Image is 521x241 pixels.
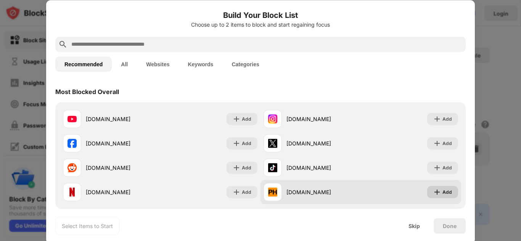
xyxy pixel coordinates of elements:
[442,164,452,171] div: Add
[286,139,361,147] div: [DOMAIN_NAME]
[268,139,277,148] img: favicons
[112,56,137,72] button: All
[137,56,178,72] button: Websites
[68,163,77,172] img: favicons
[442,188,452,196] div: Add
[55,9,466,21] h6: Build Your Block List
[62,222,113,230] div: Select Items to Start
[86,164,160,172] div: [DOMAIN_NAME]
[268,163,277,172] img: favicons
[68,114,77,123] img: favicons
[268,114,277,123] img: favicons
[442,139,452,147] div: Add
[408,223,420,229] div: Skip
[55,21,466,27] div: Choose up to 2 items to block and start regaining focus
[178,56,222,72] button: Keywords
[442,115,452,123] div: Add
[443,223,457,229] div: Done
[268,187,277,196] img: favicons
[86,115,160,123] div: [DOMAIN_NAME]
[86,139,160,147] div: [DOMAIN_NAME]
[55,88,119,95] div: Most Blocked Overall
[242,139,251,147] div: Add
[222,56,268,72] button: Categories
[286,188,361,196] div: [DOMAIN_NAME]
[242,188,251,196] div: Add
[58,40,68,49] img: search.svg
[242,164,251,171] div: Add
[286,115,361,123] div: [DOMAIN_NAME]
[55,56,112,72] button: Recommended
[86,188,160,196] div: [DOMAIN_NAME]
[68,139,77,148] img: favicons
[68,187,77,196] img: favicons
[286,164,361,172] div: [DOMAIN_NAME]
[242,115,251,123] div: Add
